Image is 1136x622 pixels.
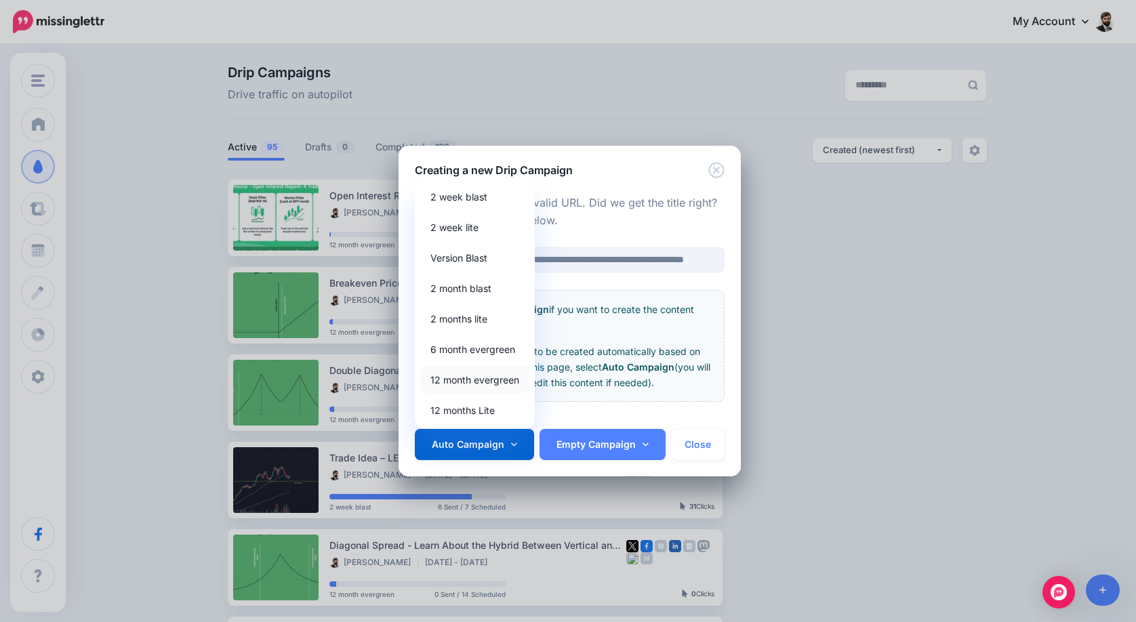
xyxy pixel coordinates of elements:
p: If you'd like the content to be created automatically based on the content we find on this page, ... [426,344,713,390]
a: Auto Campaign [415,429,534,460]
h5: Creating a new Drip Campaign [415,162,573,178]
a: 12 month evergreen [420,367,529,393]
a: 6 month evergreen [420,336,529,362]
a: 2 months lite [420,306,529,332]
a: Version Blast [420,245,529,271]
p: Create an if you want to create the content yourself. [426,302,713,333]
div: Open Intercom Messenger [1042,576,1075,608]
button: Close [671,429,725,460]
p: Great, that looks like a valid URL. Did we get the title right? If not, you can edit it below. [415,194,725,230]
b: Auto Campaign [602,361,674,373]
a: Empty Campaign [540,429,666,460]
a: 12 months Lite [420,397,529,423]
a: 2 month blast [420,275,529,302]
a: 2 week lite [420,214,529,241]
a: 2 week blast [420,184,529,210]
button: Close [708,162,725,179]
